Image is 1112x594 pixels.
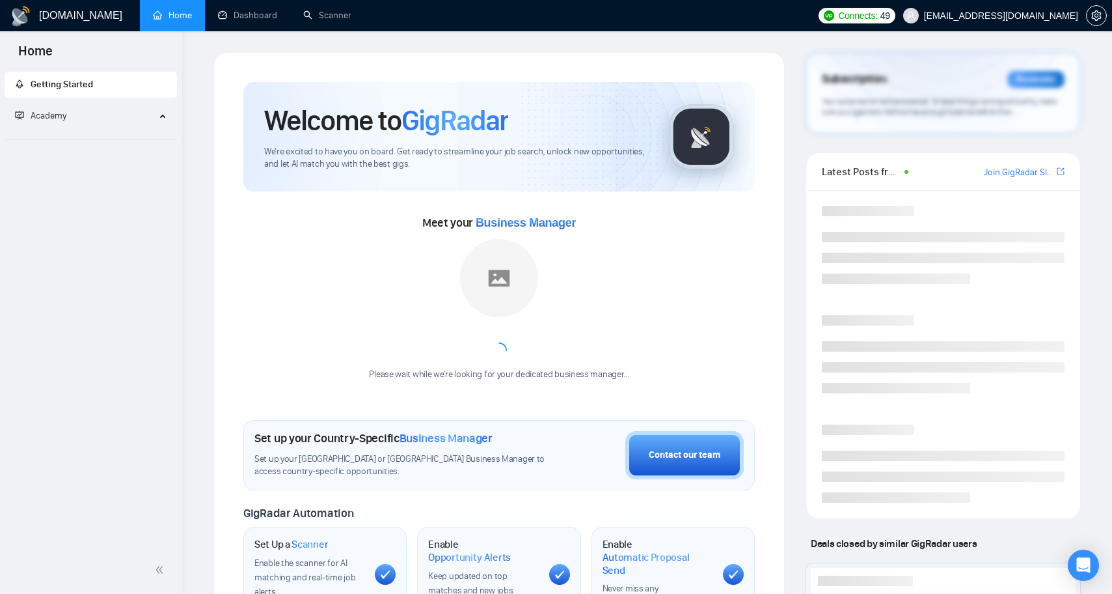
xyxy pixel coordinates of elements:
span: Connects: [838,8,877,23]
span: user [906,11,915,20]
img: logo [10,6,31,27]
div: Open Intercom Messenger [1068,550,1099,581]
button: Contact our team [625,431,744,479]
span: Your subscription will be renewed. To keep things running smoothly, make sure your payment method... [822,96,1056,117]
span: fund-projection-screen [15,111,24,120]
span: loading [489,341,509,360]
h1: Enable [603,538,712,576]
span: Home [8,42,63,69]
span: Meet your [422,216,576,230]
span: Scanner [292,538,328,551]
a: homeHome [153,10,192,21]
h1: Set Up a [254,538,328,551]
a: export [1057,165,1065,178]
span: Business Manager [476,216,576,229]
span: rocket [15,79,24,89]
span: Automatic Proposal Send [603,551,712,576]
span: Getting Started [31,79,93,90]
span: We're excited to have you on board. Get ready to streamline your job search, unlock new opportuni... [264,146,648,171]
span: GigRadar Automation [243,506,353,520]
div: Contact our team [649,448,720,462]
span: Business Manager [400,431,493,445]
img: upwork-logo.png [824,10,834,21]
span: setting [1087,10,1106,21]
a: searchScanner [303,10,351,21]
h1: Set up your Country-Specific [254,431,493,445]
img: gigradar-logo.png [669,104,734,169]
span: GigRadar [401,103,508,138]
div: Please wait while we're looking for your dedicated business manager... [361,369,636,381]
a: Join GigRadar Slack Community [984,165,1054,180]
img: placeholder.png [460,239,538,317]
span: Subscription [822,68,886,91]
a: setting [1086,10,1107,21]
span: export [1057,166,1065,177]
span: double-left [155,563,168,576]
span: Latest Posts from the GigRadar Community [822,163,901,180]
span: 49 [880,8,890,23]
li: Academy Homepage [5,134,177,143]
span: Opportunity Alerts [428,551,511,564]
h1: Welcome to [264,103,508,138]
button: setting [1086,5,1107,26]
a: dashboardDashboard [218,10,277,21]
li: Getting Started [5,72,177,98]
div: Reminder [1007,71,1065,88]
span: Set up your [GEOGRAPHIC_DATA] or [GEOGRAPHIC_DATA] Business Manager to access country-specific op... [254,453,548,478]
span: Deals closed by similar GigRadar users [806,532,982,555]
span: Academy [15,110,66,121]
h1: Enable [428,538,538,563]
span: Academy [31,110,66,121]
